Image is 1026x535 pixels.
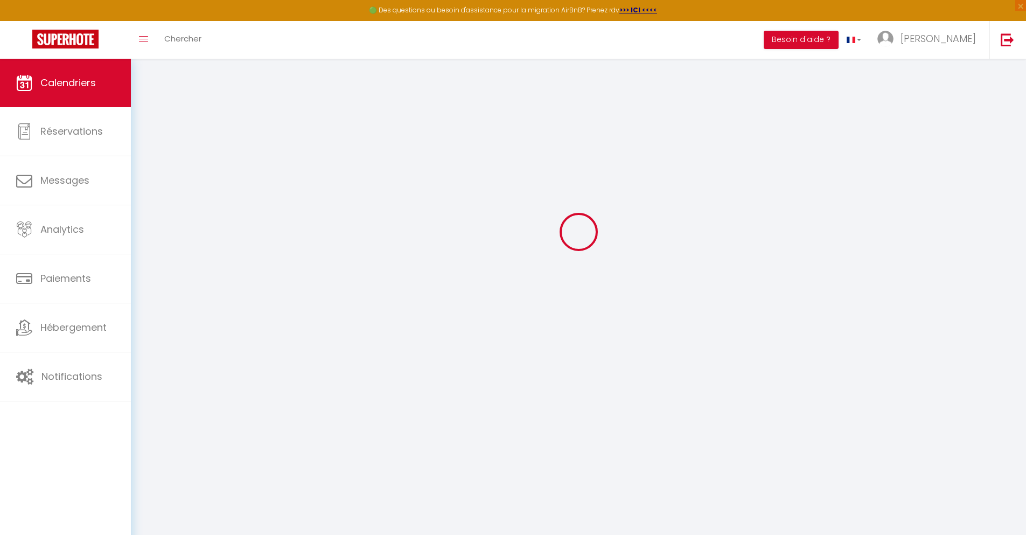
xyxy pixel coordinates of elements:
[32,30,99,48] img: Super Booking
[40,321,107,334] span: Hébergement
[40,272,91,285] span: Paiements
[156,21,210,59] a: Chercher
[164,33,201,44] span: Chercher
[40,223,84,236] span: Analytics
[619,5,657,15] a: >>> ICI <<<<
[1001,33,1014,46] img: logout
[764,31,839,49] button: Besoin d'aide ?
[869,21,989,59] a: ... [PERSON_NAME]
[901,32,976,45] span: [PERSON_NAME]
[40,173,89,187] span: Messages
[877,31,894,47] img: ...
[40,124,103,138] span: Réservations
[41,370,102,383] span: Notifications
[40,76,96,89] span: Calendriers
